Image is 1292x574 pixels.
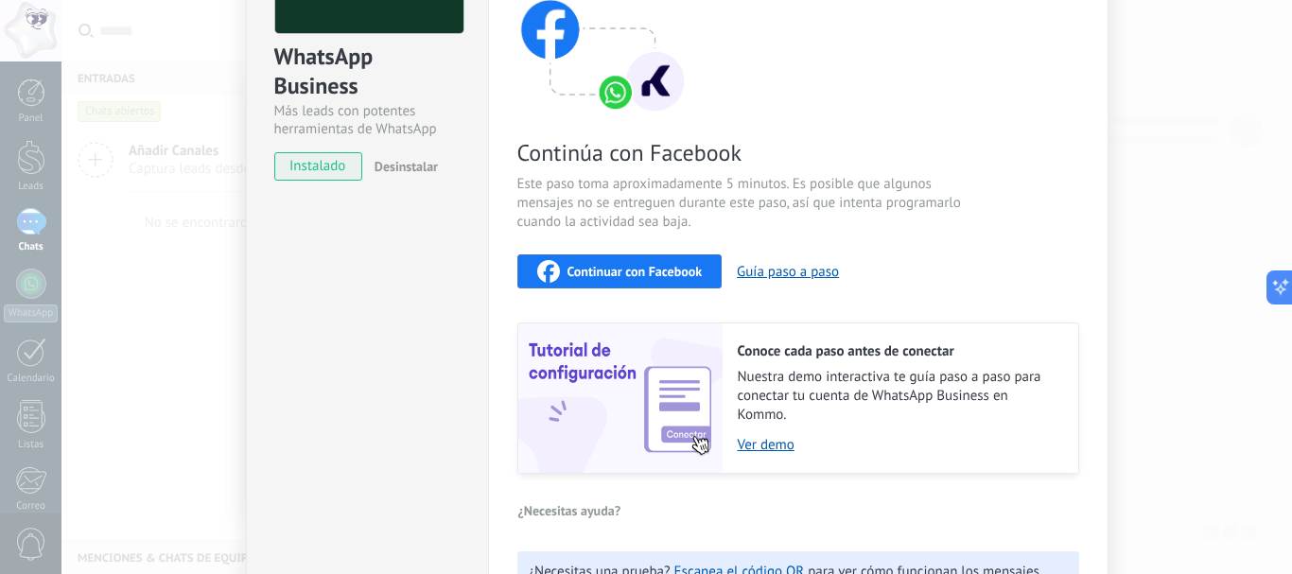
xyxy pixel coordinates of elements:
[738,368,1059,425] span: Nuestra demo interactiva te guía paso a paso para conectar tu cuenta de WhatsApp Business en Kommo.
[518,504,621,517] span: ¿Necesitas ayuda?
[275,152,361,181] span: instalado
[737,263,839,281] button: Guía paso a paso
[517,254,723,288] button: Continuar con Facebook
[517,496,622,525] button: ¿Necesitas ayuda?
[517,175,968,232] span: Este paso toma aproximadamente 5 minutos. Es posible que algunos mensajes no se entreguen durante...
[274,42,461,102] div: WhatsApp Business
[567,265,703,278] span: Continuar con Facebook
[274,102,461,138] div: Más leads con potentes herramientas de WhatsApp
[375,158,438,175] span: Desinstalar
[738,342,1059,360] h2: Conoce cada paso antes de conectar
[517,138,968,167] span: Continúa con Facebook
[738,436,1059,454] a: Ver demo
[367,152,438,181] button: Desinstalar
